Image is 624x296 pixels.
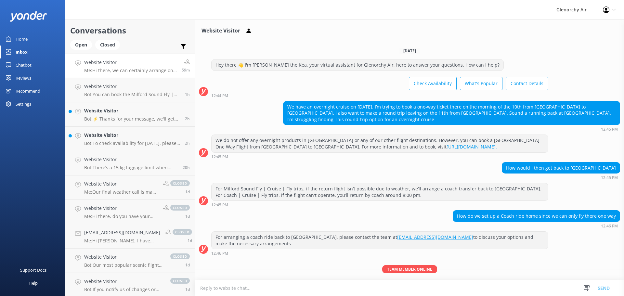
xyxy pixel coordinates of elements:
[212,135,548,152] div: We do not offer any overnight products in [GEOGRAPHIC_DATA] or any of our other flight destinatio...
[182,67,190,73] span: Sep 29 2025 12:56pm (UTC +13:00) Pacific/Auckland
[212,59,503,71] div: Hey there 👋 I'm [PERSON_NAME] the Kea, your virtual assistant for Glenorchy Air, here to answer y...
[84,59,177,66] h4: Website Visitor
[65,175,195,200] a: Website VisitorMe:Our final weather call is made 1hr before the scheduled departure time. Unfortu...
[84,213,158,219] p: Me: Hi there, do you have your reference number, please and I can have a look for you?
[65,102,195,127] a: Website VisitorBot:⚡ Thanks for your message, we'll get back to you as soon as we can. You're als...
[397,234,473,240] a: [EMAIL_ADDRESS][DOMAIN_NAME]
[65,54,195,78] a: Website VisitorMe:Hi there, we can certainly arrange one way flights on each day, the price for t...
[29,277,38,290] div: Help
[170,253,190,259] span: closed
[16,71,31,84] div: Reviews
[211,94,228,98] strong: 12:44 PM
[453,211,620,222] div: How do we set up a Coach ride home since we can only fly there one way
[212,232,548,249] div: For arranging a coach ride back to [GEOGRAPHIC_DATA], please contact the team at to discuss your ...
[84,278,164,285] h4: Website Visitor
[16,32,28,45] div: Home
[211,203,228,207] strong: 12:45 PM
[185,92,190,97] span: Sep 29 2025 12:06pm (UTC +13:00) Pacific/Auckland
[173,229,192,235] span: closed
[65,200,195,224] a: Website VisitorMe:Hi there, do you have your reference number, please and I can have a look for y...
[201,27,240,35] h3: Website Visitor
[70,41,95,48] a: Open
[170,205,190,211] span: closed
[16,84,40,97] div: Recommend
[84,287,164,292] p: Bot: If you notify us of changes or cancellations more than 24 hours prior to departure, you can ...
[447,144,497,150] a: [URL][DOMAIN_NAME].
[399,48,420,54] span: [DATE]
[84,253,164,261] h4: Website Visitor
[185,213,190,219] span: Sep 28 2025 12:51pm (UTC +13:00) Pacific/Auckland
[601,176,618,180] strong: 12:45 PM
[16,45,28,58] div: Inbox
[84,262,164,268] p: Bot: Our most popular scenic flights include: - Milford Sound Fly | Cruise | Fly - Our most popul...
[95,40,120,50] div: Closed
[10,11,47,22] img: yonder-white-logo.png
[506,77,548,90] button: Contact Details
[283,101,620,125] div: We have an overnight cruise on [DATE]. I’m trying to book a one-way ticket there on the morning o...
[65,249,195,273] a: Website VisitorBot:Our most popular scenic flights include: - Milford Sound Fly | Cruise | Fly - ...
[84,189,158,195] p: Me: Our final weather call is made 1hr before the scheduled departure time. Unfortunately we woul...
[601,224,618,228] strong: 12:46 PM
[84,238,160,244] p: Me: Hi [PERSON_NAME], I have sent you an email to the address listed above. Thanks, [PERSON_NAME].
[84,92,180,97] p: Bot: You can book the Milford Sound Fly | Cruise | Fly online at [URL][DOMAIN_NAME]. Prices start...
[170,278,190,284] span: closed
[185,116,190,122] span: Sep 29 2025 11:47am (UTC +13:00) Pacific/Auckland
[84,107,180,114] h4: Website Visitor
[65,151,195,175] a: Website VisitorBot:There’s a 15 kg luggage limit when flying with Glenorchy Air. Please check our...
[84,68,177,73] p: Me: Hi there, we can certainly arrange one way flights on each day, the price for this is $499 pe...
[84,132,180,139] h4: Website Visitor
[70,24,190,37] h2: Conversations
[84,156,178,163] h4: Website Visitor
[70,40,92,50] div: Open
[84,116,180,122] p: Bot: ⚡ Thanks for your message, we'll get back to you as soon as we can. You're also welcome to k...
[211,93,548,98] div: Sep 29 2025 12:44pm (UTC +13:00) Pacific/Auckland
[212,183,548,200] div: For Milford Sound Fly | Cruise | Fly trips, if the return flight isn’t possible due to weather, w...
[185,262,190,268] span: Sep 28 2025 06:00am (UTC +13:00) Pacific/Auckland
[211,202,548,207] div: Sep 29 2025 12:45pm (UTC +13:00) Pacific/Auckland
[65,224,195,249] a: [EMAIL_ADDRESS][DOMAIN_NAME]Me:Hi [PERSON_NAME], I have sent you an email to the address listed a...
[95,41,123,48] a: Closed
[283,127,620,131] div: Sep 29 2025 12:45pm (UTC +13:00) Pacific/Auckland
[502,175,620,180] div: Sep 29 2025 12:45pm (UTC +13:00) Pacific/Auckland
[185,189,190,195] span: Sep 28 2025 12:53pm (UTC +13:00) Pacific/Auckland
[460,77,502,90] button: What's Popular
[409,77,457,90] button: Check Availability
[170,180,190,186] span: closed
[84,205,158,212] h4: Website Visitor
[601,127,618,131] strong: 12:45 PM
[65,127,195,151] a: Website VisitorBot:To check availability for [DATE], please visit [URL][DOMAIN_NAME].2h
[65,78,195,102] a: Website VisitorBot:You can book the Milford Sound Fly | Cruise | Fly online at [URL][DOMAIN_NAME]...
[20,264,46,277] div: Support Docs
[211,251,228,255] strong: 12:46 PM
[211,154,548,159] div: Sep 29 2025 12:45pm (UTC +13:00) Pacific/Auckland
[211,251,548,255] div: Sep 29 2025 12:46pm (UTC +13:00) Pacific/Auckland
[84,140,180,146] p: Bot: To check availability for [DATE], please visit [URL][DOMAIN_NAME].
[16,58,32,71] div: Chatbot
[502,162,620,174] div: How would I then get back to [GEOGRAPHIC_DATA]
[211,155,228,159] strong: 12:45 PM
[453,224,620,228] div: Sep 29 2025 12:46pm (UTC +13:00) Pacific/Auckland
[185,287,190,292] span: Sep 27 2025 11:56pm (UTC +13:00) Pacific/Auckland
[84,229,160,236] h4: [EMAIL_ADDRESS][DOMAIN_NAME]
[16,97,31,110] div: Settings
[84,165,178,171] p: Bot: There’s a 15 kg luggage limit when flying with Glenorchy Air. Please check our list of restr...
[183,165,190,170] span: Sep 28 2025 05:43pm (UTC +13:00) Pacific/Auckland
[84,83,180,90] h4: Website Visitor
[185,140,190,146] span: Sep 29 2025 11:17am (UTC +13:00) Pacific/Auckland
[188,238,192,243] span: Sep 28 2025 12:50pm (UTC +13:00) Pacific/Auckland
[382,265,437,273] span: Team member online
[84,180,158,187] h4: Website Visitor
